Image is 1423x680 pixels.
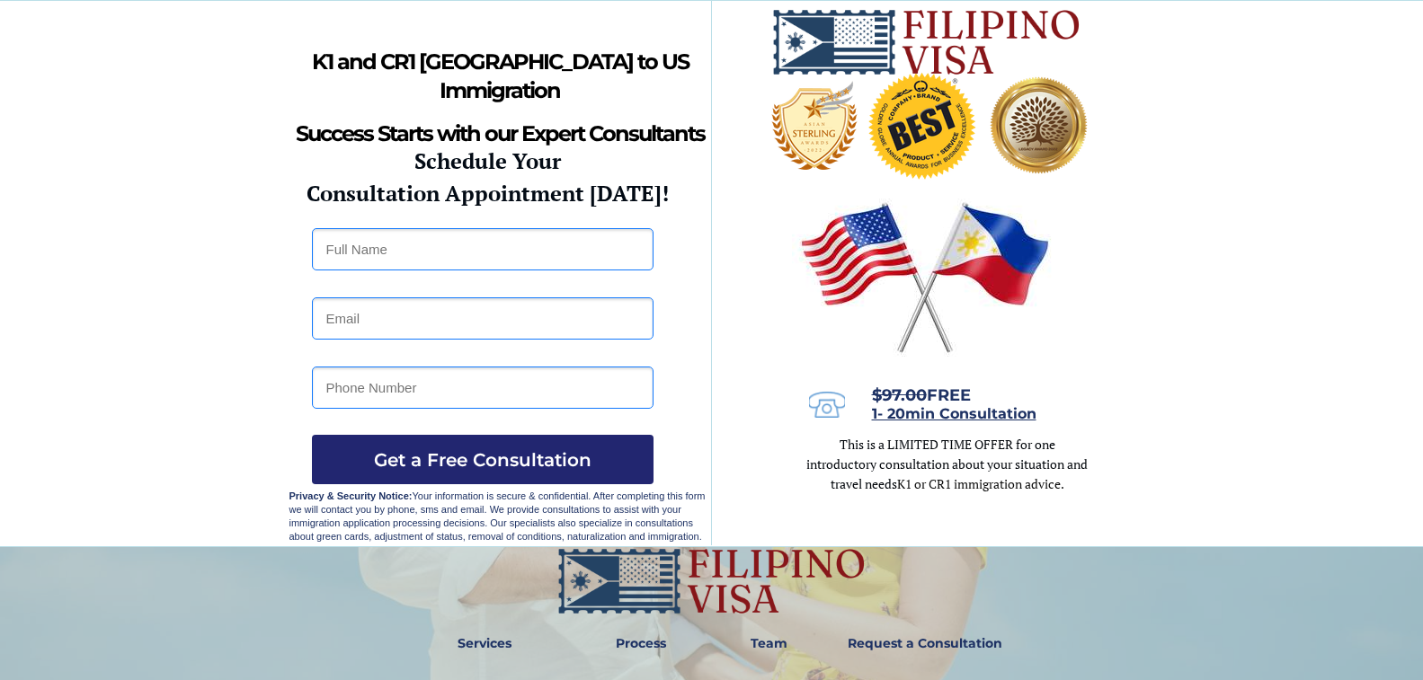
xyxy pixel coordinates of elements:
[897,475,1064,492] span: K1 or CR1 immigration advice.
[414,146,561,175] strong: Schedule Your
[312,449,654,471] span: Get a Free Consultation
[872,405,1036,422] span: 1- 20min Consultation
[307,179,669,208] strong: Consultation Appointment [DATE]!
[848,635,1002,651] strong: Request a Consultation
[312,228,654,270] input: Full Name
[312,297,654,340] input: Email
[312,435,654,484] button: Get a Free Consultation
[312,49,689,103] strong: K1 and CR1 [GEOGRAPHIC_DATA] to US Immigration
[616,635,666,651] strong: Process
[289,490,706,542] span: Your information is secure & confidential. After completing this form we will contact you by phon...
[872,385,971,405] span: FREE
[289,490,413,501] strong: Privacy & Security Notice:
[872,407,1036,421] a: 1- 20min Consultation
[458,635,511,651] strong: Services
[446,623,524,665] a: Services
[840,623,1010,665] a: Request a Consultation
[607,623,675,665] a: Process
[751,635,787,651] strong: Team
[296,120,705,146] strong: Success Starts with our Expert Consultants
[872,385,927,405] s: $97.00
[312,366,654,409] input: Phone Number
[739,623,799,665] a: Team
[806,436,1088,492] span: This is a LIMITED TIME OFFER for one introductory consultation about your situation and travel needs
